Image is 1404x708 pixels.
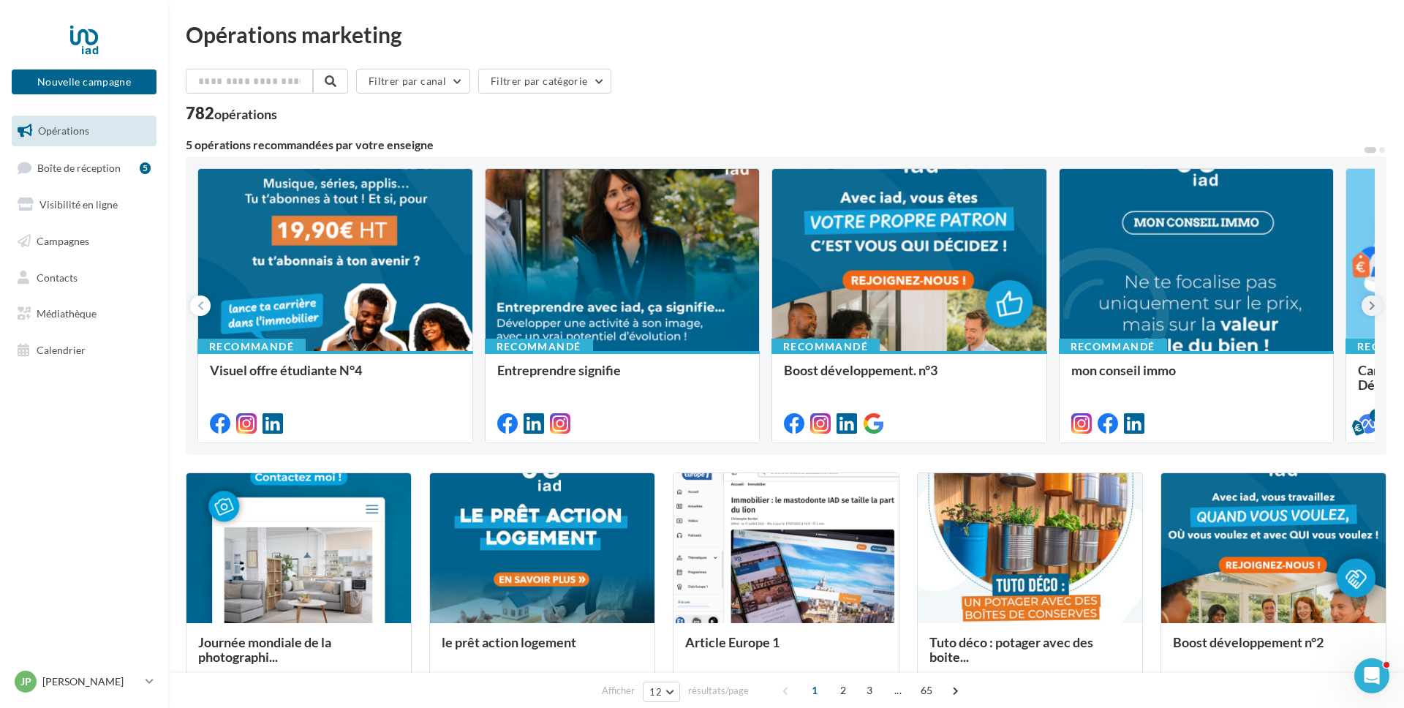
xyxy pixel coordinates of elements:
[37,161,121,173] span: Boîte de réception
[9,152,159,184] a: Boîte de réception5
[497,362,621,378] span: Entreprendre signifie
[442,634,576,650] span: le prêt action logement
[37,235,89,247] span: Campagnes
[186,139,1363,151] div: 5 opérations recommandées par votre enseigne
[915,679,939,702] span: 65
[1059,339,1167,355] div: Recommandé
[803,679,826,702] span: 1
[12,69,156,94] button: Nouvelle campagne
[1354,658,1389,693] iframe: Intercom live chat
[37,344,86,356] span: Calendrier
[858,679,881,702] span: 3
[485,339,593,355] div: Recommandé
[1173,634,1324,650] span: Boost développement n°2
[20,674,31,689] span: JP
[929,634,1093,665] span: Tuto déco : potager avec des boite...
[602,684,635,698] span: Afficher
[38,124,89,137] span: Opérations
[9,335,159,366] a: Calendrier
[649,686,662,698] span: 12
[1071,362,1176,378] span: mon conseil immo
[356,69,470,94] button: Filtrer par canal
[198,634,331,665] span: Journée mondiale de la photographi...
[9,263,159,293] a: Contacts
[643,682,680,702] button: 12
[186,105,277,121] div: 782
[39,198,118,211] span: Visibilité en ligne
[886,679,910,702] span: ...
[186,23,1386,45] div: Opérations marketing
[214,108,277,121] div: opérations
[37,271,78,283] span: Contacts
[831,679,855,702] span: 2
[9,189,159,220] a: Visibilité en ligne
[12,668,156,696] a: JP [PERSON_NAME]
[42,674,140,689] p: [PERSON_NAME]
[1370,409,1383,422] div: 5
[37,307,97,320] span: Médiathèque
[688,684,749,698] span: résultats/page
[9,298,159,329] a: Médiathèque
[478,69,611,94] button: Filtrer par catégorie
[771,339,880,355] div: Recommandé
[210,362,362,378] span: Visuel offre étudiante N°4
[685,634,780,650] span: Article Europe 1
[784,362,937,378] span: Boost développement. n°3
[140,162,151,174] div: 5
[197,339,306,355] div: Recommandé
[9,226,159,257] a: Campagnes
[9,116,159,146] a: Opérations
